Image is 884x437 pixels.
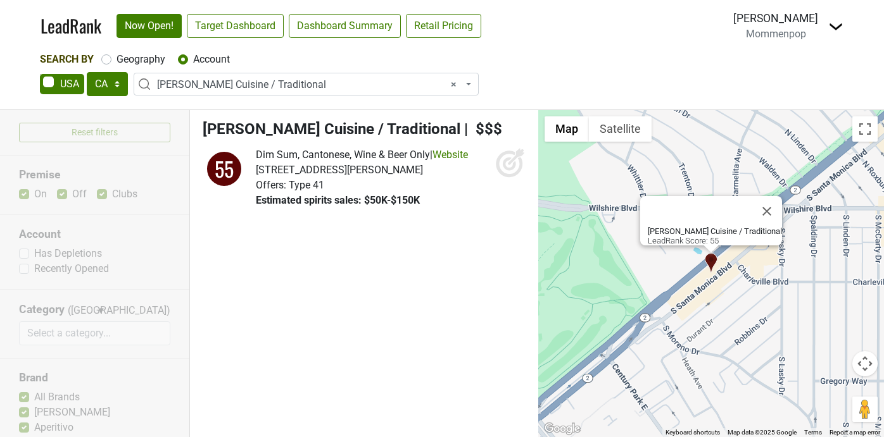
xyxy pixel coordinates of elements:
b: [PERSON_NAME] Cuisine / Traditional [648,226,782,236]
div: 55 [205,150,243,188]
label: Geography [117,52,165,67]
span: Remove all items [451,77,457,92]
a: Retail Pricing [406,14,481,38]
span: Estimated spirits sales: $50K-$150K [256,194,420,206]
a: Terms (opens in new tab) [804,429,822,436]
a: Now Open! [117,14,182,38]
a: Target Dashboard [187,14,284,38]
img: Dropdown Menu [828,19,843,34]
a: LeadRank [41,13,101,39]
span: Map data ©2025 Google [728,429,797,436]
button: Show satellite imagery [589,116,652,142]
span: | $$$ [464,120,502,138]
span: Joss Cuisine / Traditional [157,77,463,92]
img: Google [541,421,583,437]
div: Joss Cuisine / Traditional [704,252,717,273]
a: Dashboard Summary [289,14,401,38]
button: Show street map [545,116,589,142]
a: Website [433,149,468,161]
img: quadrant_split.svg [203,147,246,190]
label: Account [193,52,230,67]
button: Toggle fullscreen view [852,116,878,142]
div: LeadRank Score: 55 [648,226,782,245]
span: Mommenpop [746,28,806,40]
span: [STREET_ADDRESS][PERSON_NAME] [256,164,423,176]
a: Open this area in Google Maps (opens a new window) [541,421,583,437]
span: Offers: [256,179,286,191]
button: Map camera controls [852,351,878,376]
div: | [256,147,468,163]
span: Search By [40,53,94,65]
div: [PERSON_NAME] [733,10,818,27]
button: Drag Pegman onto the map to open Street View [852,397,878,422]
a: Report a map error [830,429,880,436]
span: Joss Cuisine / Traditional [134,73,479,95]
span: Type 41 [289,179,324,191]
button: Keyboard shortcuts [666,428,720,437]
button: Close [752,196,782,226]
span: Dim Sum, Cantonese, Wine & Beer Only [256,149,430,161]
span: [PERSON_NAME] Cuisine / Traditional [203,120,460,138]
